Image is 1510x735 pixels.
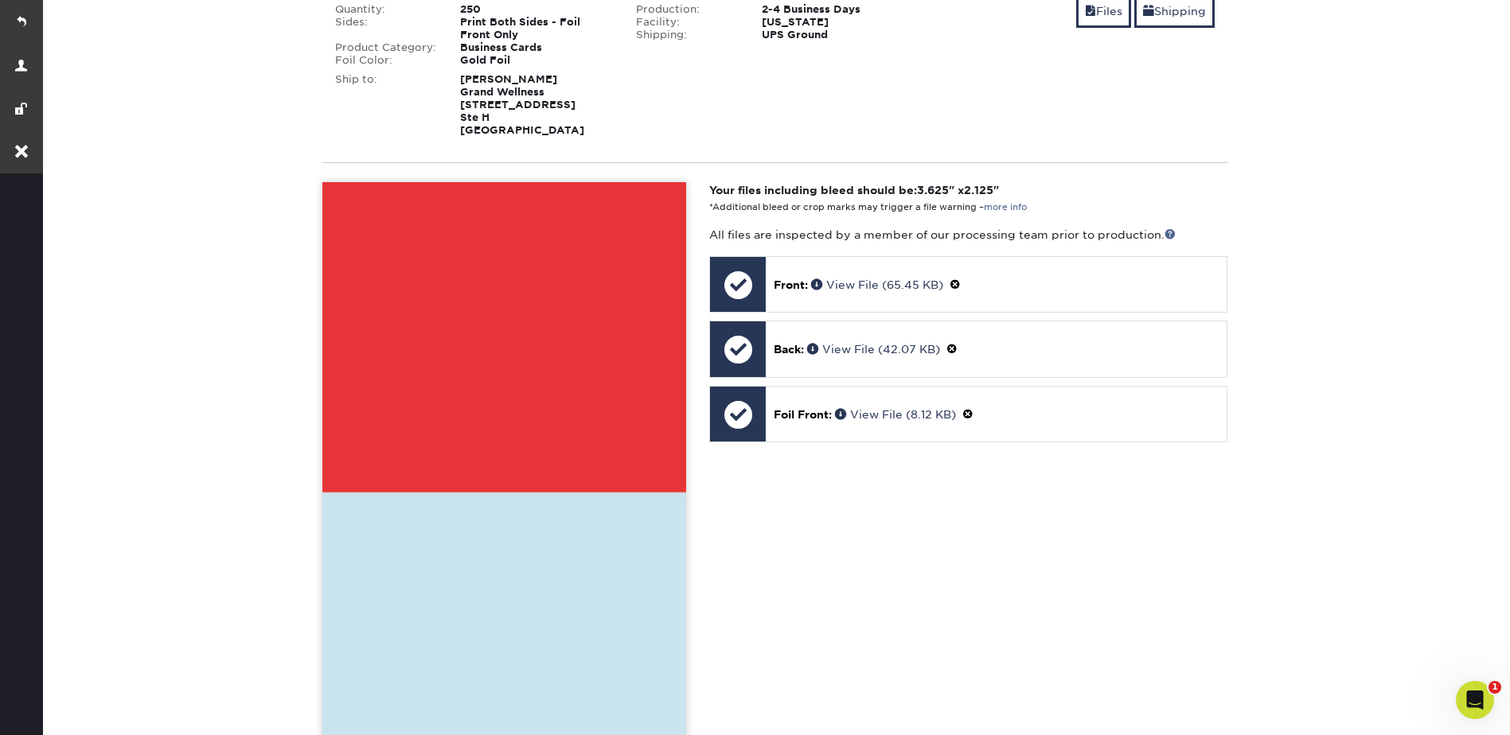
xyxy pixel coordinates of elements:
[1456,681,1494,719] iframe: Intercom live chat
[448,41,624,54] div: Business Cards
[774,408,832,421] span: Foil Front:
[984,202,1027,212] a: more info
[709,184,999,196] strong: Your files including bleed should be: " x "
[750,29,926,41] div: UPS Ground
[460,73,584,136] strong: [PERSON_NAME] Grand Wellness [STREET_ADDRESS] Ste H [GEOGRAPHIC_DATA]
[709,227,1227,243] p: All files are inspected by a member of our processing team prior to production.
[835,408,956,421] a: View File (8.12 KB)
[323,3,449,16] div: Quantity:
[448,3,624,16] div: 250
[448,54,624,67] div: Gold Foil
[1489,681,1501,694] span: 1
[807,343,940,356] a: View File (42.07 KB)
[750,16,926,29] div: [US_STATE]
[1143,5,1154,17] span: shipping
[323,54,449,67] div: Foil Color:
[774,278,808,291] span: Front:
[323,73,449,137] div: Ship to:
[624,16,750,29] div: Facility:
[1085,5,1096,17] span: files
[811,278,943,291] a: View File (65.45 KB)
[709,202,1027,212] small: *Additional bleed or crop marks may trigger a file warning –
[917,184,949,196] span: 3.625
[774,343,804,356] span: Back:
[448,16,624,41] div: Print Both Sides - Foil Front Only
[624,3,750,16] div: Production:
[323,41,449,54] div: Product Category:
[964,184,993,196] span: 2.125
[750,3,926,16] div: 2-4 Business Days
[323,16,449,41] div: Sides:
[624,29,750,41] div: Shipping:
